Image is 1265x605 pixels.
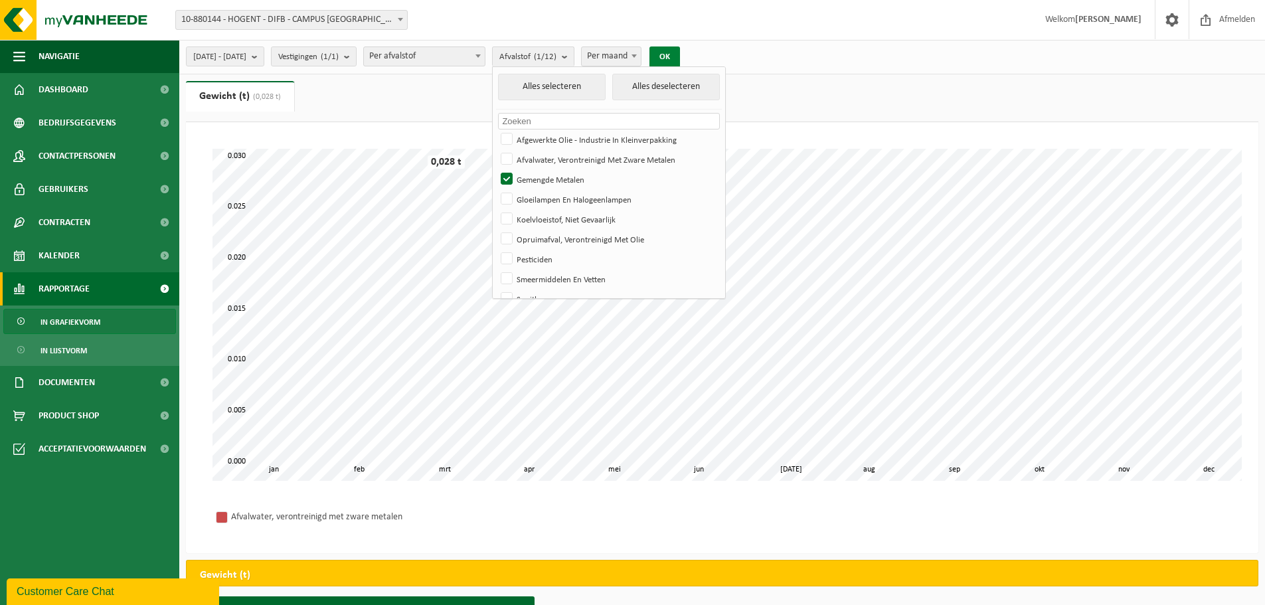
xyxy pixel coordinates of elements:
span: Bedrijfsgegevens [39,106,116,139]
label: Afvalwater, Verontreinigd Met Zware Metalen [498,149,719,169]
span: In grafiekvorm [41,309,100,335]
span: Per maand [582,47,641,66]
div: Afvalwater, verontreinigd met zware metalen [231,509,404,525]
span: Kalender [39,239,80,272]
a: In lijstvorm [3,337,176,363]
span: Afvalstof [499,47,556,67]
button: [DATE] - [DATE] [186,46,264,66]
count: (1/1) [321,52,339,61]
a: In grafiekvorm [3,309,176,334]
div: 0,028 t [428,155,465,169]
button: Alles deselecteren [612,74,720,100]
count: (1/12) [534,52,556,61]
span: Contactpersonen [39,139,116,173]
span: In lijstvorm [41,338,87,363]
span: Per afvalstof [364,47,485,66]
label: Gloeilampen En Halogeenlampen [498,189,719,209]
input: Zoeken [498,113,719,130]
label: Opruimafval, Verontreinigd Met Olie [498,229,719,249]
span: Gebruikers [39,173,88,206]
span: Rapportage [39,272,90,305]
label: Pesticiden [498,249,719,269]
button: Alles selecteren [498,74,606,100]
button: Afvalstof(1/12) [492,46,574,66]
a: Gewicht (t) [186,81,294,112]
label: Smeermiddelen En Vetten [498,269,719,289]
span: (0,028 t) [250,93,281,101]
span: Navigatie [39,40,80,73]
span: Contracten [39,206,90,239]
label: Koelvloeistof, Niet Gevaarlijk [498,209,719,229]
span: 10-880144 - HOGENT - DIFB - CAMPUS SCHOONMEERSEN - GEBOUW P - GENT [175,10,408,30]
span: [DATE] - [DATE] [193,47,246,67]
span: Per afvalstof [363,46,485,66]
h2: Gewicht (t) [187,561,264,590]
span: Per maand [581,46,641,66]
label: Gemengde Metalen [498,169,719,189]
span: Product Shop [39,399,99,432]
iframe: chat widget [7,576,222,605]
span: Vestigingen [278,47,339,67]
strong: [PERSON_NAME] [1075,15,1141,25]
button: Vestigingen(1/1) [271,46,357,66]
label: Spuitbussen [498,289,719,309]
span: Documenten [39,366,95,399]
span: 10-880144 - HOGENT - DIFB - CAMPUS SCHOONMEERSEN - GEBOUW P - GENT [176,11,407,29]
label: Afgewerkte Olie - Industrie In Kleinverpakking [498,130,719,149]
span: Acceptatievoorwaarden [39,432,146,466]
span: Dashboard [39,73,88,106]
button: OK [649,46,680,68]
